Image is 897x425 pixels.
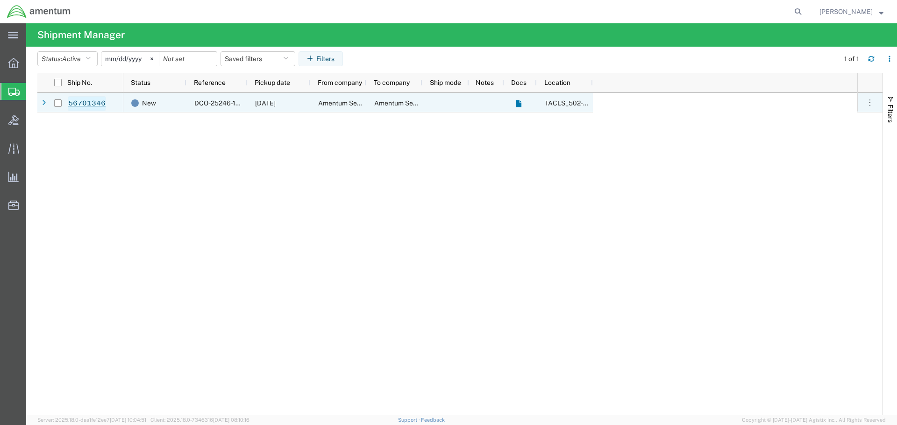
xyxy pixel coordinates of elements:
[255,79,290,86] span: Pickup date
[7,5,71,19] img: logo
[37,51,98,66] button: Status:Active
[101,52,159,66] input: Not set
[887,105,894,123] span: Filters
[110,417,146,423] span: [DATE] 10:04:51
[68,96,106,111] a: 56701346
[430,79,461,86] span: Ship mode
[398,417,421,423] a: Support
[374,99,444,107] span: Amentum Services, Inc.
[255,99,276,107] span: 09/03/2025
[159,52,217,66] input: Not set
[37,23,125,47] h4: Shipment Manager
[194,99,255,107] span: DCO-25246-167691
[742,416,886,424] span: Copyright © [DATE]-[DATE] Agistix Inc., All Rights Reserved
[511,79,527,86] span: Docs
[318,99,388,107] span: Amentum Services, Inc.
[819,7,873,17] span: Mark Kreutzer
[150,417,249,423] span: Client: 2025.18.0-7346316
[37,417,146,423] span: Server: 2025.18.0-daa1fe12ee7
[221,51,295,66] button: Saved filters
[194,79,226,86] span: Reference
[213,417,249,423] span: [DATE] 08:10:16
[844,54,861,64] div: 1 of 1
[131,79,150,86] span: Status
[374,79,410,86] span: To company
[67,79,92,86] span: Ship No.
[318,79,362,86] span: From company
[62,55,81,63] span: Active
[819,6,884,17] button: [PERSON_NAME]
[476,79,494,86] span: Notes
[545,99,719,107] span: TACLS_502-Lincoln, NE
[142,93,156,113] span: New
[421,417,445,423] a: Feedback
[544,79,570,86] span: Location
[299,51,343,66] button: Filters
